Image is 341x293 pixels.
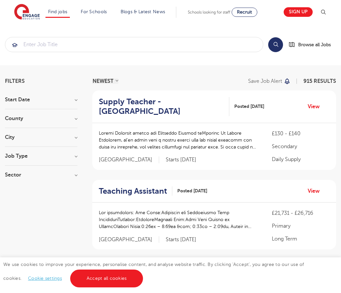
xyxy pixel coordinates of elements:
[177,187,207,194] span: Posted [DATE]
[288,41,336,49] a: Browse all Jobs
[188,10,230,15] span: Schools looking for staff
[81,9,107,14] a: For Schools
[272,143,329,150] p: Secondary
[268,37,283,52] button: Search
[99,209,259,230] p: Lor ipsumdolors: Ame Conse:Adipiscin eli Seddoeiusmo Temp IncididunTutlabor:EtdoloreMagnaali Enim...
[99,156,159,163] span: [GEOGRAPHIC_DATA]
[3,262,304,281] span: We use cookies to improve your experience, personalise content, and analyse website traffic. By c...
[303,78,336,84] span: 915 RESULTS
[5,116,77,121] h3: County
[99,236,159,243] span: [GEOGRAPHIC_DATA]
[5,97,77,102] h3: Start Date
[14,4,40,20] img: Engage Education
[272,222,329,230] p: Primary
[99,130,259,150] p: Loremi Dolorsit ametco adi Elitseddo Eiusmod teMporinc Ut Labore Etdolorem, al’en admin veni q no...
[308,102,325,111] a: View
[99,186,167,196] h2: Teaching Assistant
[272,209,329,217] p: £21,731 - £26,716
[234,103,264,110] span: Posted [DATE]
[166,156,196,163] p: Starts [DATE]
[5,37,263,52] input: Submit
[28,276,62,281] a: Cookie settings
[5,79,25,84] span: Filters
[5,153,77,159] h3: Job Type
[232,8,257,17] a: Recruit
[121,9,165,14] a: Blogs & Latest News
[237,10,252,15] span: Recruit
[298,41,331,49] span: Browse all Jobs
[5,135,77,140] h3: City
[272,155,329,163] p: Daily Supply
[248,79,282,84] p: Save job alert
[5,172,77,178] h3: Sector
[308,187,325,195] a: View
[70,270,143,287] a: Accept all cookies
[99,186,172,196] a: Teaching Assistant
[284,7,313,17] a: Sign up
[272,130,329,138] p: £130 - £140
[99,97,224,116] h2: Supply Teacher - [GEOGRAPHIC_DATA]
[166,236,196,243] p: Starts [DATE]
[99,97,229,116] a: Supply Teacher - [GEOGRAPHIC_DATA]
[248,79,291,84] button: Save job alert
[272,235,329,243] p: Long Term
[48,9,68,14] a: Find jobs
